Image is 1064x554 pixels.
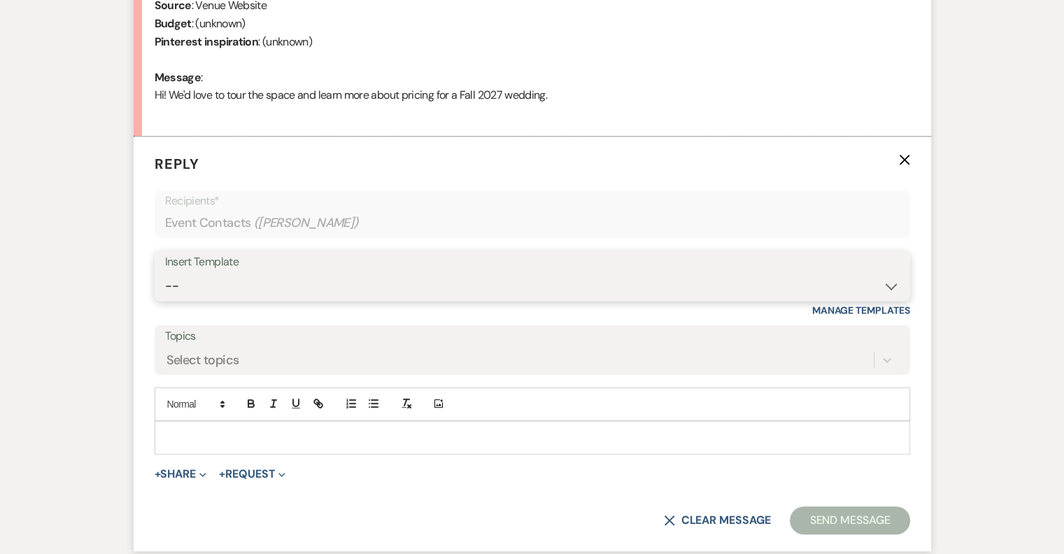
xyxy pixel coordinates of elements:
[155,469,161,480] span: +
[219,469,225,480] span: +
[812,304,910,317] a: Manage Templates
[165,192,900,210] p: Recipients*
[155,155,199,173] span: Reply
[219,469,285,480] button: Request
[165,209,900,237] div: Event Contacts
[155,16,192,31] b: Budget
[155,469,207,480] button: Share
[664,515,770,526] button: Clear message
[165,252,900,272] div: Insert Template
[165,326,900,347] label: Topics
[166,350,239,369] div: Select topics
[155,70,201,85] b: Message
[790,506,909,534] button: Send Message
[155,34,259,49] b: Pinterest inspiration
[254,214,359,233] span: ( [PERSON_NAME] )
